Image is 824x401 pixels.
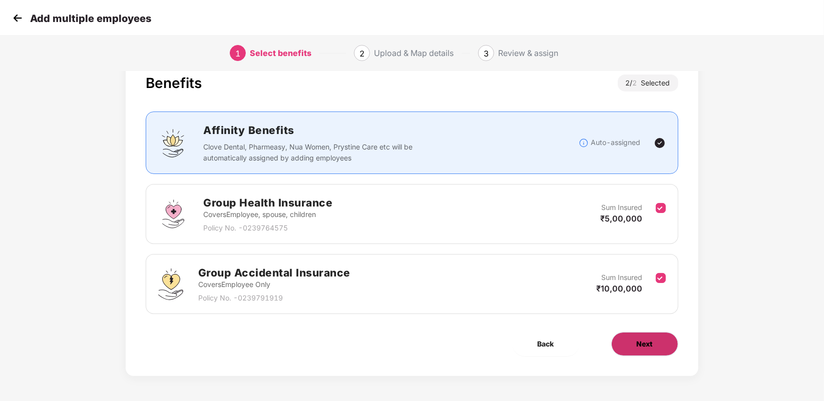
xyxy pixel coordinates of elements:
[654,137,666,149] img: svg+xml;base64,PHN2ZyBpZD0iVGljay0yNHgyNCIgeG1sbnM9Imh0dHA6Ly93d3cudzMub3JnLzIwMDAvc3ZnIiB3aWR0aD...
[203,222,332,233] p: Policy No. - 0239764575
[203,194,332,211] h2: Group Health Insurance
[597,283,643,293] span: ₹10,00,000
[374,45,454,61] div: Upload & Map details
[198,292,350,303] p: Policy No. - 0239791919
[602,202,643,213] p: Sum Insured
[601,213,643,223] span: ₹5,00,000
[250,45,311,61] div: Select benefits
[235,48,240,58] span: 1
[198,279,350,290] p: Covers Employee Only
[618,74,678,91] div: 2 / Selected
[579,138,589,148] img: svg+xml;base64,PHN2ZyBpZD0iSW5mb18tXzMyeDMyIiBkYXRhLW5hbWU9IkluZm8gLSAzMngzMiIgeG1sbnM9Imh0dHA6Ly...
[203,209,332,220] p: Covers Employee, spouse, children
[538,338,554,349] span: Back
[513,332,579,356] button: Back
[633,78,641,87] span: 2
[359,48,364,58] span: 2
[198,264,350,281] h2: Group Accidental Insurance
[498,45,558,61] div: Review & assign
[158,268,183,300] img: svg+xml;base64,PHN2ZyB4bWxucz0iaHR0cDovL3d3dy53My5vcmcvMjAwMC9zdmciIHdpZHRoPSI0OS4zMjEiIGhlaWdodD...
[611,332,678,356] button: Next
[158,128,188,158] img: svg+xml;base64,PHN2ZyBpZD0iQWZmaW5pdHlfQmVuZWZpdHMiIGRhdGEtbmFtZT0iQWZmaW5pdHkgQmVuZWZpdHMiIHhtbG...
[484,48,489,58] span: 3
[10,10,25,25] img: svg+xml;base64,PHN2ZyB4bWxucz0iaHR0cDovL3d3dy53My5vcmcvMjAwMC9zdmciIHdpZHRoPSIzMCIgaGVpZ2h0PSIzMC...
[158,199,188,229] img: svg+xml;base64,PHN2ZyBpZD0iR3JvdXBfSGVhbHRoX0luc3VyYW5jZSIgZGF0YS1uYW1lPSJHcm91cCBIZWFsdGggSW5zdX...
[146,74,202,91] div: Benefits
[591,137,641,148] p: Auto-assigned
[30,12,151,24] p: Add multiple employees
[602,272,643,283] p: Sum Insured
[203,141,419,163] p: Clove Dental, Pharmeasy, Nua Women, Prystine Care etc will be automatically assigned by adding em...
[203,122,563,138] h2: Affinity Benefits
[637,338,653,349] span: Next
